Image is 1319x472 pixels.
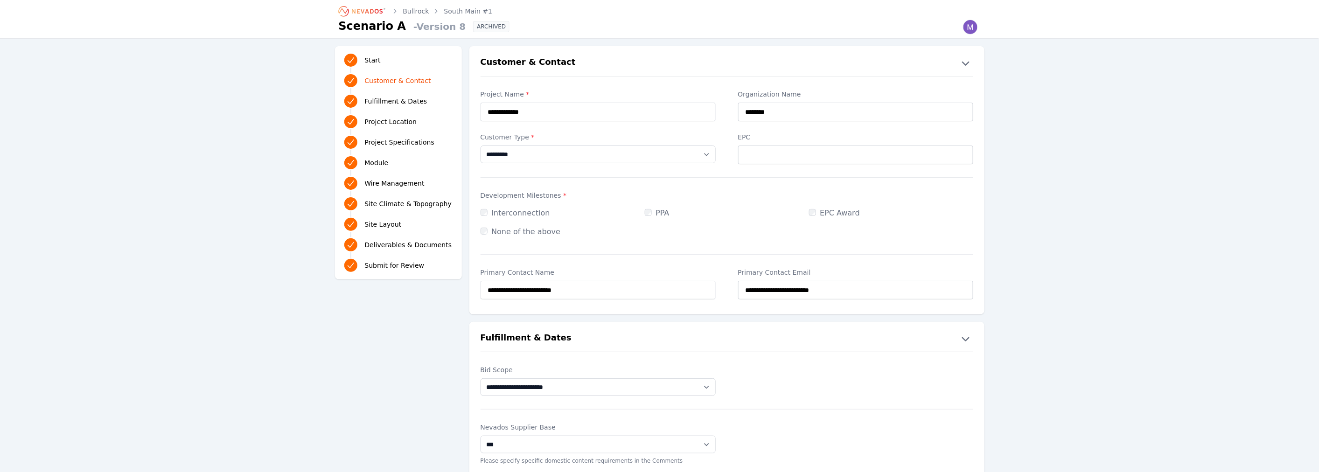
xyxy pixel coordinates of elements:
[344,52,453,274] nav: Progress
[481,208,550,217] label: Interconnection
[738,268,973,277] label: Primary Contact Email
[809,208,860,217] label: EPC Award
[365,117,417,126] span: Project Location
[365,158,389,167] span: Module
[365,97,427,106] span: Fulfillment & Dates
[809,209,817,216] input: EPC Award
[410,20,466,33] span: - Version 8
[365,56,381,65] span: Start
[444,7,493,16] a: South Main #1
[481,132,716,142] label: Customer Type
[481,268,716,277] label: Primary Contact Name
[365,199,452,208] span: Site Climate & Topography
[339,19,406,34] h1: Scenario A
[469,331,984,346] button: Fulfillment & Dates
[645,209,652,216] input: PPA
[481,365,716,375] label: Bid Scope
[481,423,716,432] label: Nevados Supplier Base
[963,20,978,35] img: Madeline Koldos
[481,331,572,346] h2: Fulfillment & Dates
[365,138,435,147] span: Project Specifications
[645,208,670,217] label: PPA
[738,132,973,142] label: EPC
[481,227,561,236] label: None of the above
[365,261,425,270] span: Submit for Review
[365,179,425,188] span: Wire Management
[481,457,716,465] p: Please specify specific domestic content requirements in the Comments
[481,56,576,70] h2: Customer & Contact
[481,209,488,216] input: Interconnection
[403,7,429,16] a: Bullrock
[365,76,431,85] span: Customer & Contact
[481,228,488,235] input: None of the above
[365,220,402,229] span: Site Layout
[365,240,452,250] span: Deliverables & Documents
[473,21,509,32] div: ARCHIVED
[481,90,716,99] label: Project Name
[738,90,973,99] label: Organization Name
[339,4,493,19] nav: Breadcrumb
[469,56,984,70] button: Customer & Contact
[481,191,973,200] label: Development Milestones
